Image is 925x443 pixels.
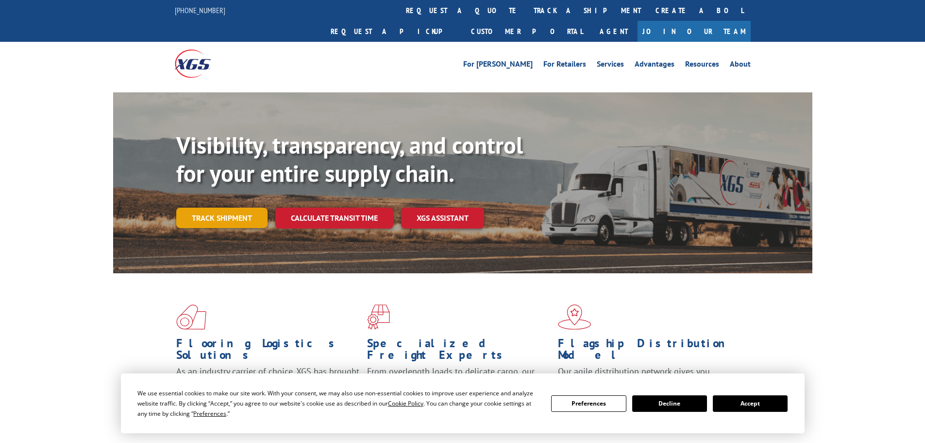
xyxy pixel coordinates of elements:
[367,304,390,330] img: xgs-icon-focused-on-flooring-red
[558,366,737,389] span: Our agile distribution network gives you nationwide inventory management on demand.
[558,304,591,330] img: xgs-icon-flagship-distribution-model-red
[137,388,539,419] div: We use essential cookies to make our site work. With your consent, we may also use non-essential ...
[176,366,359,400] span: As an industry carrier of choice, XGS has brought innovation and dedication to flooring logistics...
[388,399,423,408] span: Cookie Policy
[367,366,551,409] p: From overlength loads to delicate cargo, our experienced staff knows the best way to move your fr...
[730,60,751,71] a: About
[638,21,751,42] a: Join Our Team
[463,60,533,71] a: For [PERSON_NAME]
[401,208,484,229] a: XGS ASSISTANT
[176,208,268,228] a: Track shipment
[176,304,206,330] img: xgs-icon-total-supply-chain-intelligence-red
[323,21,464,42] a: Request a pickup
[464,21,590,42] a: Customer Portal
[685,60,719,71] a: Resources
[275,208,393,229] a: Calculate transit time
[176,337,360,366] h1: Flooring Logistics Solutions
[175,5,225,15] a: [PHONE_NUMBER]
[543,60,586,71] a: For Retailers
[597,60,624,71] a: Services
[551,395,626,412] button: Preferences
[121,373,805,433] div: Cookie Consent Prompt
[176,130,523,188] b: Visibility, transparency, and control for your entire supply chain.
[713,395,788,412] button: Accept
[558,337,741,366] h1: Flagship Distribution Model
[632,395,707,412] button: Decline
[590,21,638,42] a: Agent
[635,60,674,71] a: Advantages
[193,409,226,418] span: Preferences
[367,337,551,366] h1: Specialized Freight Experts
